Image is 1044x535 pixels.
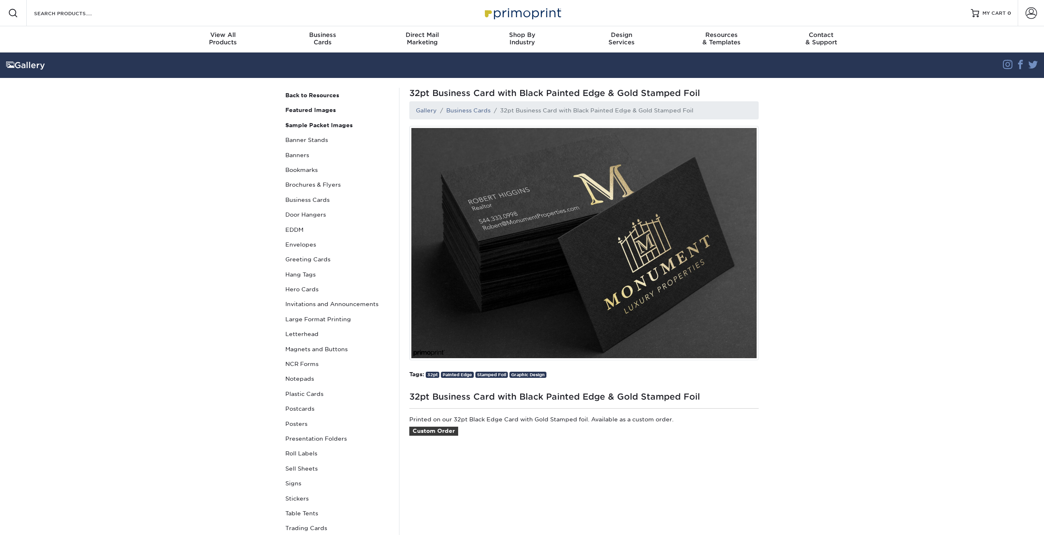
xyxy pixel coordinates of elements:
a: Banner Stands [282,133,393,147]
a: NCR Forms [282,357,393,371]
a: Direct MailMarketing [372,26,472,53]
a: Graphic Design [509,372,546,378]
a: Notepads [282,371,393,386]
span: Design [572,31,672,39]
a: Stamped Foil [475,372,508,378]
div: & Support [771,31,871,46]
span: 0 [1007,10,1011,16]
a: Bookmarks [282,162,393,177]
a: Postcards [282,401,393,416]
a: Magnets and Buttons [282,342,393,357]
a: Business Cards [446,107,491,114]
a: Roll Labels [282,446,393,461]
img: Primoprint [481,4,563,22]
a: Contact& Support [771,26,871,53]
span: MY CART [982,10,1006,17]
a: Hang Tags [282,267,393,282]
a: Business Cards [282,192,393,207]
a: Greeting Cards [282,252,393,267]
a: Envelopes [282,237,393,252]
a: Featured Images [282,103,393,117]
a: BusinessCards [273,26,372,53]
li: 32pt Business Card with Black Painted Edge & Gold Stamped Foil [491,106,693,114]
span: Business [273,31,372,39]
span: Direct Mail [372,31,472,39]
a: Painted Edge [441,372,474,378]
a: Banners [282,148,393,162]
a: Custom Order [409,427,458,436]
a: Plastic Cards [282,386,393,401]
div: Marketing [372,31,472,46]
span: 32pt Business Card with Black Painted Edge & Gold Stamped Foil [409,88,759,98]
a: Letterhead [282,327,393,341]
strong: Sample Packet Images [285,122,353,128]
span: Resources [672,31,771,39]
span: Contact [771,31,871,39]
a: Hero Cards [282,282,393,297]
strong: Tags: [409,371,424,377]
div: Products [173,31,273,46]
a: View AllProducts [173,26,273,53]
a: EDDM [282,222,393,237]
a: Large Format Printing [282,312,393,327]
img: Black Business Card [409,126,759,360]
span: Shop By [472,31,572,39]
input: SEARCH PRODUCTS..... [33,8,113,18]
a: Gallery [416,107,437,114]
a: Shop ByIndustry [472,26,572,53]
a: Table Tents [282,506,393,521]
a: DesignServices [572,26,672,53]
a: Door Hangers [282,207,393,222]
a: Stickers [282,491,393,506]
a: Back to Resources [282,88,393,103]
span: View All [173,31,273,39]
a: 32pt [426,372,439,378]
strong: Featured Images [285,107,336,113]
a: Presentation Folders [282,431,393,446]
div: Services [572,31,672,46]
a: Sample Packet Images [282,118,393,133]
p: Printed on our 32pt Black Edge Card with Gold Stamped foil. Available as a custom order. [409,415,759,446]
div: Industry [472,31,572,46]
a: Sell Sheets [282,461,393,476]
h1: 32pt Business Card with Black Painted Edge & Gold Stamped Foil [409,389,759,402]
div: & Templates [672,31,771,46]
a: Posters [282,416,393,431]
a: Invitations and Announcements [282,297,393,311]
a: Signs [282,476,393,491]
a: Brochures & Flyers [282,177,393,192]
a: Resources& Templates [672,26,771,53]
div: Cards [273,31,372,46]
